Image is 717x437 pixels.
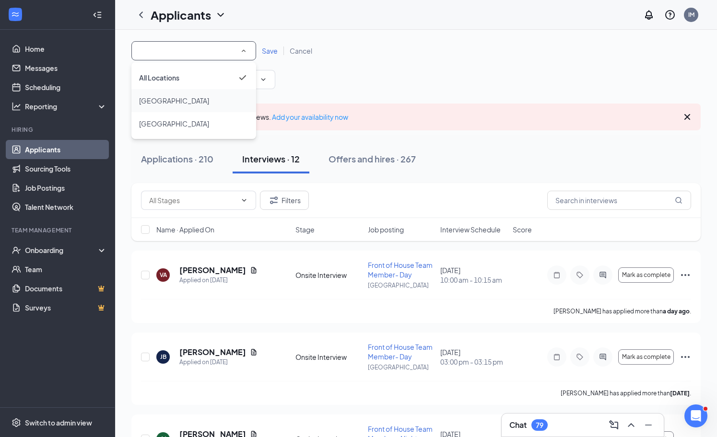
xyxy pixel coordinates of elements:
p: [PERSON_NAME] has applied more than . [553,307,691,315]
svg: ChevronDown [259,76,267,83]
a: Messages [25,58,107,78]
div: VA [160,271,167,279]
svg: Settings [12,418,21,427]
svg: Note [551,353,563,361]
svg: Tag [574,271,586,279]
input: Search in interviews [547,191,691,210]
div: Team Management [12,226,105,234]
span: Job posting [368,225,404,234]
svg: Analysis [12,102,21,111]
div: [DATE] [440,347,507,367]
a: DocumentsCrown [25,279,107,298]
div: Onboarding [25,245,99,255]
a: Sourcing Tools [25,159,107,178]
h5: [PERSON_NAME] [179,347,246,357]
svg: Notifications [643,9,655,21]
span: Interview Schedule [440,225,501,234]
span: Score [513,225,532,234]
svg: Tag [574,353,586,361]
svg: Document [250,348,258,356]
button: Mark as complete [618,267,674,283]
h5: [PERSON_NAME] [179,265,246,276]
div: IM [688,11,694,19]
svg: ComposeMessage [608,419,620,431]
div: Applications · 210 [141,153,213,165]
span: Front of House Team Member- Day [368,343,433,361]
b: [DATE] [670,390,690,397]
div: Onsite Interview [295,352,362,362]
div: [DATE] [440,265,507,285]
svg: ChevronDown [215,9,226,21]
div: Applied on [DATE] [179,357,258,367]
svg: UserCheck [12,245,21,255]
svg: Minimize [643,419,654,431]
div: Switch to admin view [25,418,92,427]
iframe: Intercom live chat [684,404,707,427]
svg: Note [551,271,563,279]
span: Cancel [290,46,312,55]
svg: WorkstreamLogo [11,10,20,19]
button: ChevronUp [623,417,639,433]
span: Mark as complete [622,354,670,360]
svg: ActiveChat [597,271,609,279]
a: Home [25,39,107,58]
button: Filter Filters [260,191,309,210]
svg: Ellipses [680,351,691,363]
a: Talent Network [25,197,107,217]
span: 10:00 am - 10:15 am [440,275,507,285]
p: [GEOGRAPHIC_DATA] [368,281,435,289]
span: Name · Applied On [156,225,214,234]
span: Dublin [139,96,209,105]
button: ComposeMessage [606,417,622,433]
svg: Document [250,266,258,274]
a: SurveysCrown [25,298,107,317]
b: a day ago [663,308,690,315]
div: Reporting [25,102,107,111]
input: All Stages [149,195,236,206]
button: Mark as complete [618,349,674,365]
svg: QuestionInfo [664,9,676,21]
a: Scheduling [25,78,107,97]
div: Interviews · 12 [242,153,300,165]
div: Offers and hires · 267 [329,153,416,165]
svg: Cross [682,111,693,123]
svg: ActiveChat [597,353,609,361]
svg: MagnifyingGlass [675,196,682,204]
span: South Dublin [139,119,209,128]
svg: ChevronDown [240,196,248,204]
li: South Dublin [131,112,256,135]
div: Onsite Interview [295,270,362,280]
p: [GEOGRAPHIC_DATA] [368,363,435,371]
button: Minimize [641,417,656,433]
span: Save [262,46,278,55]
a: Add your availability now [272,113,348,121]
a: Job Postings [25,178,107,197]
div: 79 [536,421,543,429]
li: All Locations [131,66,256,89]
li: Dublin [131,89,256,112]
svg: SmallChevronUp [239,46,248,55]
a: Team [25,260,107,279]
div: JB [160,353,166,361]
span: Mark as complete [622,272,670,278]
span: Stage [295,225,315,234]
span: Front of House Team Member- Day [368,261,433,279]
h3: Chat [509,420,527,430]
div: Applied on [DATE] [179,276,258,285]
div: Hiring [12,126,105,134]
svg: ChevronLeft [135,9,147,21]
svg: Filter [268,195,280,206]
svg: Checkmark [237,72,248,83]
svg: Collapse [93,10,102,20]
span: 03:00 pm - 03:15 pm [440,357,507,367]
svg: Ellipses [680,269,691,281]
svg: ChevronUp [625,419,637,431]
span: All Locations [139,73,179,82]
p: [PERSON_NAME] has applied more than . [561,389,691,397]
a: Applicants [25,140,107,159]
h1: Applicants [151,7,211,23]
